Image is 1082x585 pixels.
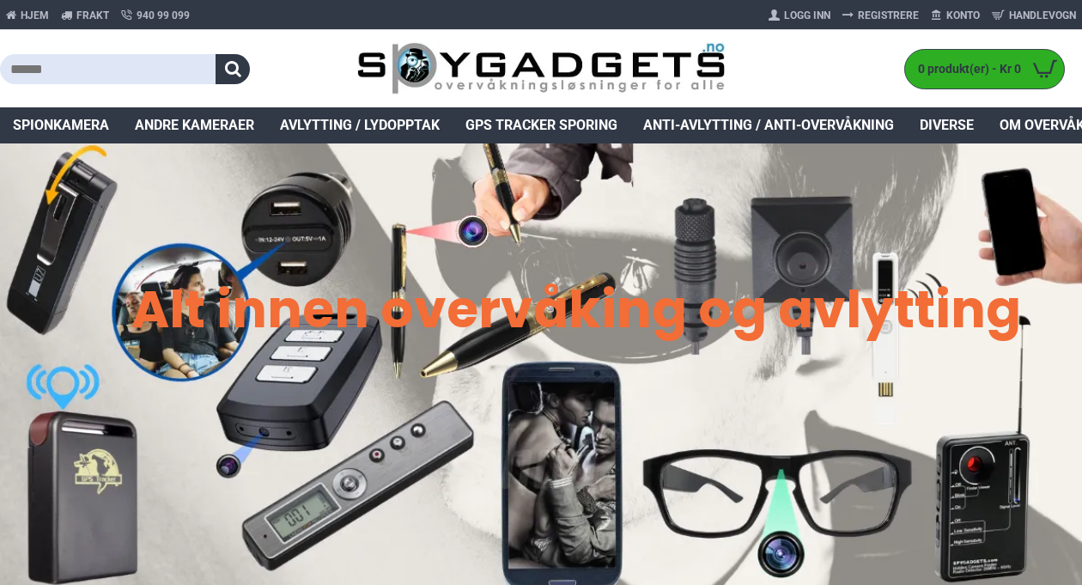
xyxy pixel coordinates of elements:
span: Frakt [76,8,109,23]
span: 940 99 099 [137,8,190,23]
a: Logg Inn [763,2,836,29]
span: Avlytting / Lydopptak [280,115,440,136]
span: Andre kameraer [135,115,254,136]
img: SpyGadgets.no [357,42,725,95]
a: 0 produkt(er) - Kr 0 [905,50,1064,88]
span: Hjem [21,8,49,23]
a: Handlevogn [986,2,1082,29]
span: Diverse [920,115,974,136]
span: 0 produkt(er) - Kr 0 [905,60,1025,78]
a: Registrere [836,2,925,29]
a: GPS Tracker Sporing [453,107,630,143]
span: Anti-avlytting / Anti-overvåkning [643,115,894,136]
span: Konto [946,8,980,23]
span: Handlevogn [1009,8,1076,23]
span: Logg Inn [784,8,830,23]
span: GPS Tracker Sporing [465,115,617,136]
a: Andre kameraer [122,107,267,143]
span: Spionkamera [13,115,109,136]
a: Avlytting / Lydopptak [267,107,453,143]
a: Diverse [907,107,987,143]
a: Konto [925,2,986,29]
a: Anti-avlytting / Anti-overvåkning [630,107,907,143]
span: Registrere [858,8,919,23]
